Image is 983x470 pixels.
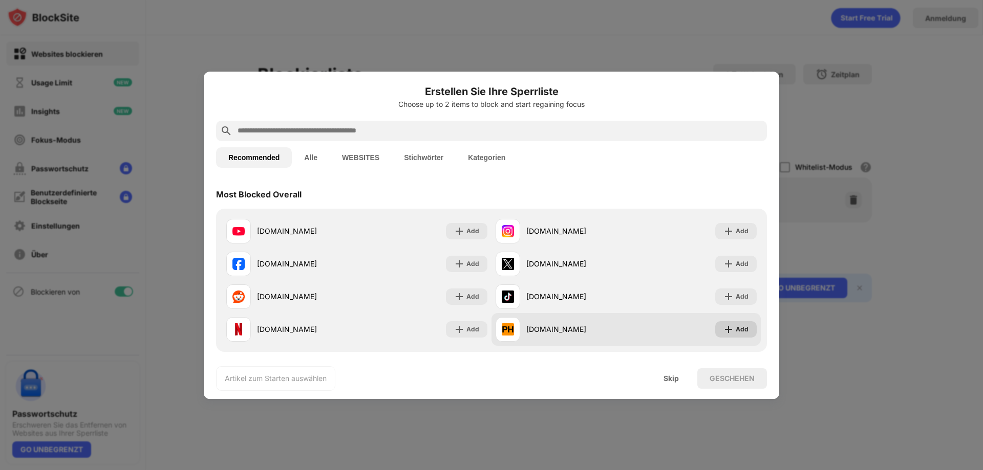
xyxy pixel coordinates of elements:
div: Add [736,259,749,269]
img: favicons [502,323,514,335]
img: favicons [232,225,245,237]
div: Choose up to 2 items to block and start regaining focus [216,100,767,108]
div: Most Blocked Overall [216,189,302,199]
img: favicons [232,290,245,303]
button: Kategorien [456,147,518,168]
div: Add [466,292,479,302]
div: [DOMAIN_NAME] [257,291,357,302]
div: Add [466,226,479,236]
img: favicons [502,290,514,303]
div: [DOMAIN_NAME] [526,291,626,302]
button: WEBSITES [330,147,392,168]
div: GESCHEHEN [710,374,755,383]
button: Recommended [216,147,292,168]
div: Add [736,226,749,236]
div: Add [466,324,479,334]
img: search.svg [220,125,232,137]
img: favicons [232,258,245,270]
img: favicons [232,323,245,335]
button: Alle [292,147,330,168]
h6: Erstellen Sie Ihre Sperrliste [216,84,767,99]
div: [DOMAIN_NAME] [526,258,626,269]
div: Add [736,324,749,334]
div: [DOMAIN_NAME] [257,226,357,236]
div: [DOMAIN_NAME] [257,258,357,269]
img: favicons [502,225,514,237]
div: Add [466,259,479,269]
button: Stichwörter [392,147,456,168]
img: favicons [502,258,514,270]
div: [DOMAIN_NAME] [257,324,357,334]
div: Skip [664,374,679,383]
div: [DOMAIN_NAME] [526,324,626,334]
div: Artikel zum Starten auswählen [225,373,327,384]
div: Add [736,292,749,302]
div: [DOMAIN_NAME] [526,226,626,236]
